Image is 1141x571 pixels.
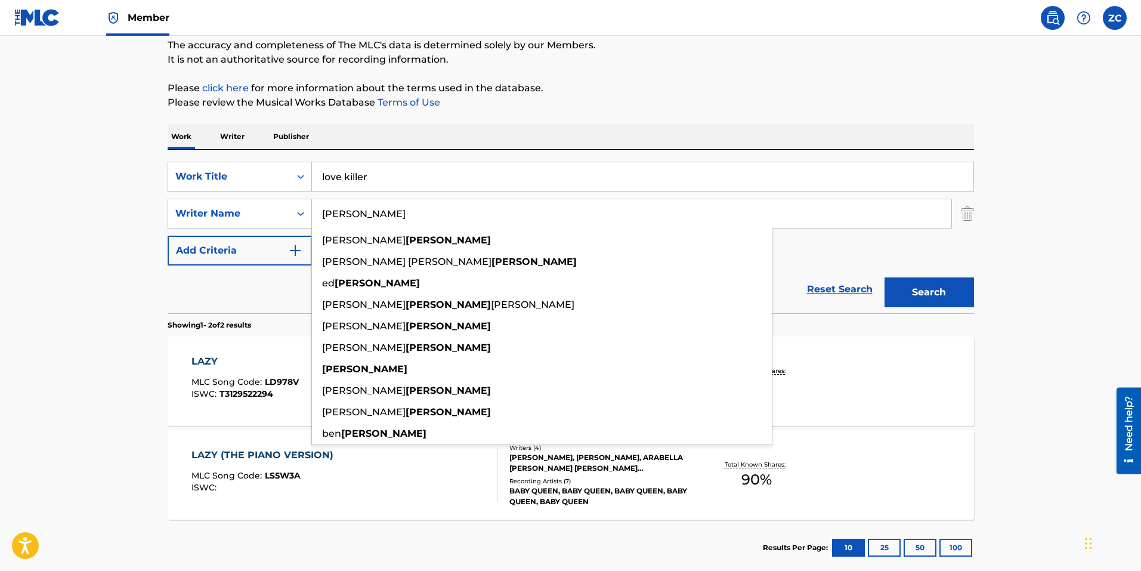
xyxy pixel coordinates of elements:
[202,82,249,94] a: click here
[322,363,407,375] strong: [PERSON_NAME]
[509,486,689,507] div: BABY QUEEN, BABY QUEEN, BABY QUEEN, BABY QUEEN, BABY QUEEN
[509,452,689,474] div: [PERSON_NAME], [PERSON_NAME], ARABELLA [PERSON_NAME] [PERSON_NAME] [PERSON_NAME]
[128,11,169,24] span: Member
[191,354,299,369] div: LAZY
[322,277,335,289] span: ed
[288,243,302,258] img: 9d2ae6d4665cec9f34b9.svg
[1072,6,1096,30] div: Help
[801,276,879,303] a: Reset Search
[763,542,831,553] p: Results Per Page:
[322,342,406,353] span: [PERSON_NAME]
[219,388,273,399] span: T3129522294
[175,169,283,184] div: Work Title
[168,81,974,95] p: Please for more information about the terms used in the database.
[168,38,974,53] p: The accuracy and completeness of The MLC's data is determined solely by our Members.
[168,320,251,331] p: Showing 1 - 2 of 2 results
[406,234,491,246] strong: [PERSON_NAME]
[270,124,313,149] p: Publisher
[509,443,689,452] div: Writers ( 4 )
[168,162,974,313] form: Search Form
[1041,6,1065,30] a: Public Search
[191,448,339,462] div: LAZY (THE PIANO VERSION)
[406,320,491,332] strong: [PERSON_NAME]
[335,277,420,289] strong: [PERSON_NAME]
[1081,514,1141,571] iframe: Chat Widget
[406,385,491,396] strong: [PERSON_NAME]
[725,460,789,469] p: Total Known Shares:
[1077,11,1091,25] img: help
[406,406,491,418] strong: [PERSON_NAME]
[168,236,312,266] button: Add Criteria
[191,470,265,481] span: MLC Song Code :
[1046,11,1060,25] img: search
[741,469,772,490] span: 90 %
[322,428,341,439] span: ben
[13,8,29,63] div: Need help?
[1085,526,1092,561] div: Drag
[168,430,974,520] a: LAZY (THE PIANO VERSION)MLC Song Code:LS5W3AISWC:Writers (4)[PERSON_NAME], [PERSON_NAME], ARABELL...
[322,406,406,418] span: [PERSON_NAME]
[375,97,440,108] a: Terms of Use
[265,376,299,387] span: LD978V
[868,539,901,557] button: 25
[509,477,689,486] div: Recording Artists ( 7 )
[168,337,974,426] a: LAZYMLC Song Code:LD978VISWC:T3129522294Writers (4)[PERSON_NAME], ARABELLA [PERSON_NAME] [PERSON_...
[885,277,974,307] button: Search
[961,199,974,229] img: Delete Criterion
[191,482,219,493] span: ISWC :
[491,299,574,310] span: [PERSON_NAME]
[832,539,865,557] button: 10
[265,470,301,481] span: LS5W3A
[1103,6,1127,30] div: User Menu
[191,376,265,387] span: MLC Song Code :
[175,206,283,221] div: Writer Name
[168,95,974,110] p: Please review the Musical Works Database
[168,53,974,67] p: It is not an authoritative source for recording information.
[1108,387,1141,474] iframe: Resource Center
[191,388,219,399] span: ISWC :
[939,539,972,557] button: 100
[217,124,248,149] p: Writer
[322,234,406,246] span: [PERSON_NAME]
[322,299,406,310] span: [PERSON_NAME]
[904,539,936,557] button: 50
[168,124,195,149] p: Work
[14,9,60,26] img: MLC Logo
[322,385,406,396] span: [PERSON_NAME]
[322,320,406,332] span: [PERSON_NAME]
[406,342,491,353] strong: [PERSON_NAME]
[406,299,491,310] strong: [PERSON_NAME]
[322,256,491,267] span: [PERSON_NAME] [PERSON_NAME]
[106,11,120,25] img: Top Rightsholder
[341,428,426,439] strong: [PERSON_NAME]
[491,256,577,267] strong: [PERSON_NAME]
